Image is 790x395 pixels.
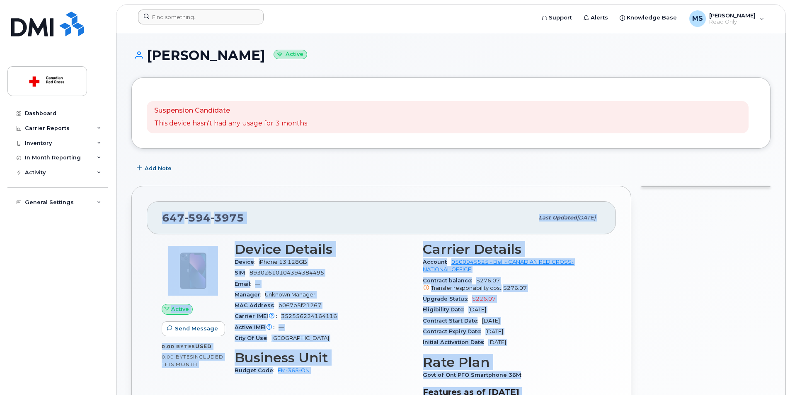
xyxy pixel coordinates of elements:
span: b067b5f21267 [279,302,321,308]
span: Email [235,281,255,287]
span: MAC Address [235,302,279,308]
span: included this month [162,354,223,367]
span: Govt of Ont PFO Smartphone 36M [423,372,526,378]
span: Eligibility Date [423,306,468,313]
span: used [195,343,212,349]
span: iPhone 13 128GB [259,259,307,265]
span: Upgrade Status [423,296,472,302]
span: 89302610104394384495 [250,270,324,276]
span: [GEOGRAPHIC_DATA] [271,335,329,341]
span: 647 [162,212,244,224]
span: $276.07 [423,277,601,292]
button: Send Message [162,321,225,336]
span: Contract Start Date [423,318,482,324]
span: City Of Use [235,335,271,341]
span: SIM [235,270,250,276]
span: 0.00 Bytes [162,344,195,349]
span: $226.07 [472,296,496,302]
span: Manager [235,291,265,298]
span: 0.00 Bytes [162,354,193,360]
button: Add Note [131,161,179,176]
a: EM-365-ON [278,367,310,373]
h3: Business Unit [235,350,413,365]
span: Active [171,305,189,313]
span: [DATE] [577,214,596,221]
h3: Carrier Details [423,242,601,257]
span: — [255,281,260,287]
span: Contract Expiry Date [423,328,485,335]
span: [DATE] [468,306,486,313]
span: 352556224164116 [281,313,337,319]
span: Transfer responsibility cost [431,285,502,291]
p: Suspension Candidate [154,106,307,116]
h3: Rate Plan [423,355,601,370]
span: Budget Code [235,367,278,373]
span: [DATE] [488,339,506,345]
small: Active [274,50,307,59]
span: Last updated [539,214,577,221]
span: Send Message [175,325,218,332]
span: Device [235,259,259,265]
span: Unknown Manager [265,291,315,298]
span: 594 [184,212,211,224]
span: Carrier IMEI [235,313,281,319]
p: This device hasn't had any usage for 3 months [154,119,307,128]
span: Account [423,259,451,265]
span: — [279,324,284,330]
img: image20231002-3703462-1ig824h.jpeg [168,246,218,296]
span: Active IMEI [235,324,279,330]
span: [DATE] [482,318,500,324]
span: Add Note [145,164,172,172]
a: 0500945525 - Bell - CANADIAN RED CROSS- NATIONAL OFFICE [423,259,574,272]
span: $276.07 [503,285,527,291]
h1: [PERSON_NAME] [131,48,771,63]
span: [DATE] [485,328,503,335]
span: Contract balance [423,277,476,284]
span: 3975 [211,212,244,224]
span: Initial Activation Date [423,339,488,345]
h3: Device Details [235,242,413,257]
